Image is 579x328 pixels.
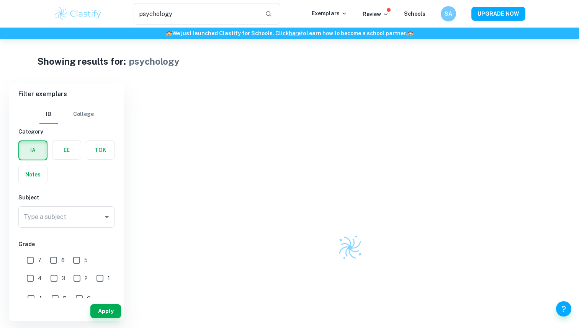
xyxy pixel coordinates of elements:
h6: Category [18,127,115,136]
button: SA [441,6,456,21]
h6: SA [444,10,453,18]
button: UPGRADE NOW [471,7,525,21]
p: Review [363,10,389,18]
button: Open [101,212,112,222]
span: A [39,294,43,303]
input: Search for any exemplars... [134,3,259,24]
span: 6 [61,256,65,264]
span: C [87,294,91,303]
p: Exemplars [312,9,347,18]
button: Apply [90,304,121,318]
span: B [63,294,67,303]
h1: Showing results for: [37,54,126,68]
span: 5 [84,256,88,264]
img: Clastify logo [54,6,102,21]
button: Notes [19,165,47,184]
a: here [289,30,301,36]
button: IA [19,141,47,160]
div: Filter type choice [39,105,94,124]
span: 4 [38,274,42,282]
button: EE [52,141,81,159]
a: Schools [404,11,425,17]
span: 🏫 [166,30,172,36]
span: 3 [62,274,65,282]
button: IB [39,105,58,124]
span: 2 [85,274,88,282]
button: Help and Feedback [556,301,571,317]
span: 7 [38,256,41,264]
h6: Grade [18,240,115,248]
h6: Filter exemplars [9,83,124,105]
h1: psychology [129,54,180,68]
img: Clastify logo [334,232,366,264]
button: TOK [86,141,114,159]
button: College [73,105,94,124]
span: 1 [108,274,110,282]
h6: Subject [18,193,115,202]
h6: We just launched Clastify for Schools. Click to learn how to become a school partner. [2,29,577,38]
span: 🏫 [407,30,414,36]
